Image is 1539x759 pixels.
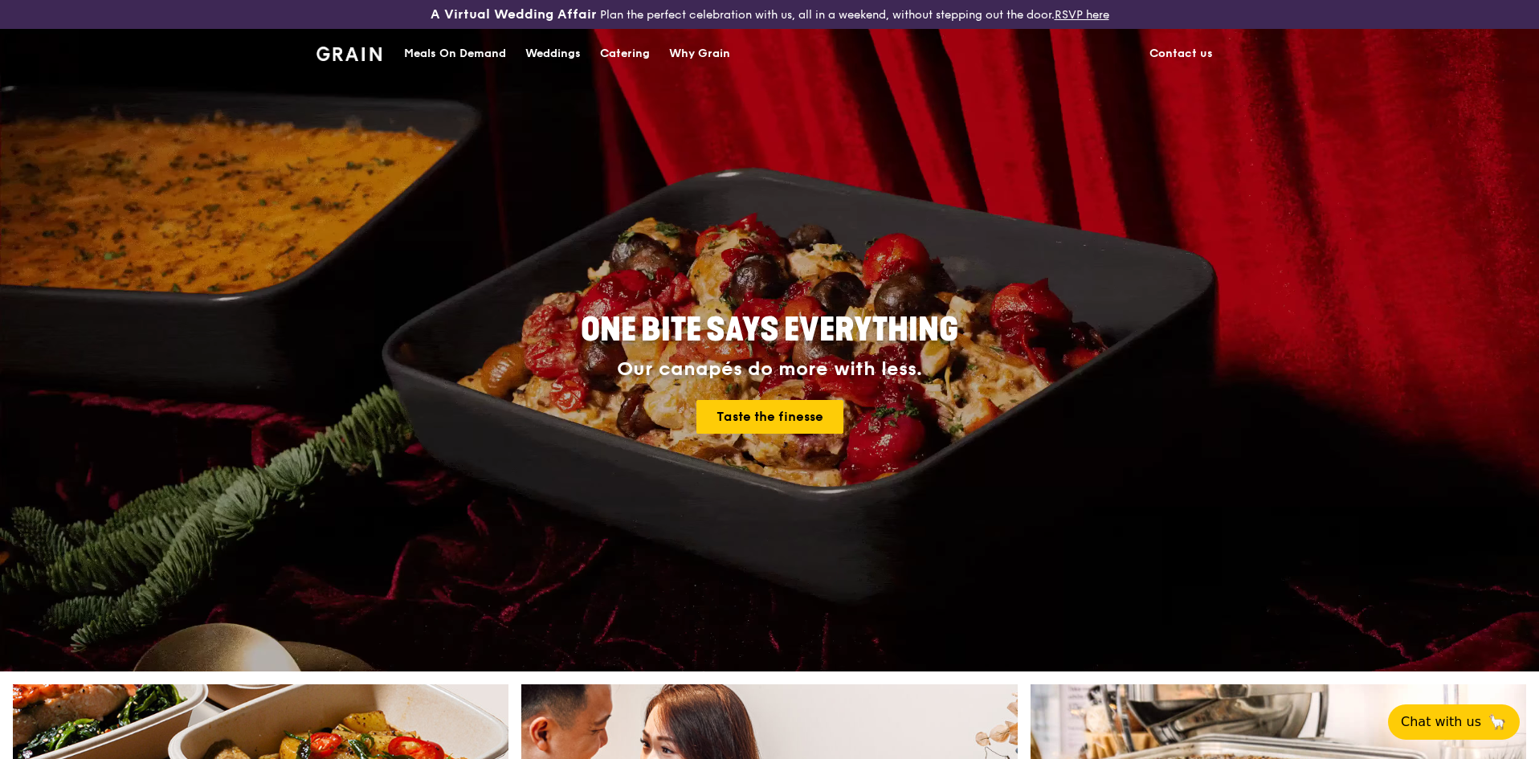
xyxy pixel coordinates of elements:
[404,30,506,78] div: Meals On Demand
[316,47,382,61] img: Grain
[1140,30,1223,78] a: Contact us
[581,311,958,349] span: ONE BITE SAYS EVERYTHING
[516,30,590,78] a: Weddings
[1488,712,1507,732] span: 🦙
[600,30,650,78] div: Catering
[431,6,597,22] h3: A Virtual Wedding Affair
[1055,8,1109,22] a: RSVP here
[525,30,581,78] div: Weddings
[669,30,730,78] div: Why Grain
[696,400,843,434] a: Taste the finesse
[1401,712,1481,732] span: Chat with us
[590,30,659,78] a: Catering
[1388,704,1520,740] button: Chat with us🦙
[307,6,1232,22] div: Plan the perfect celebration with us, all in a weekend, without stepping out the door.
[659,30,740,78] a: Why Grain
[316,28,382,76] a: GrainGrain
[480,358,1059,381] div: Our canapés do more with less.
